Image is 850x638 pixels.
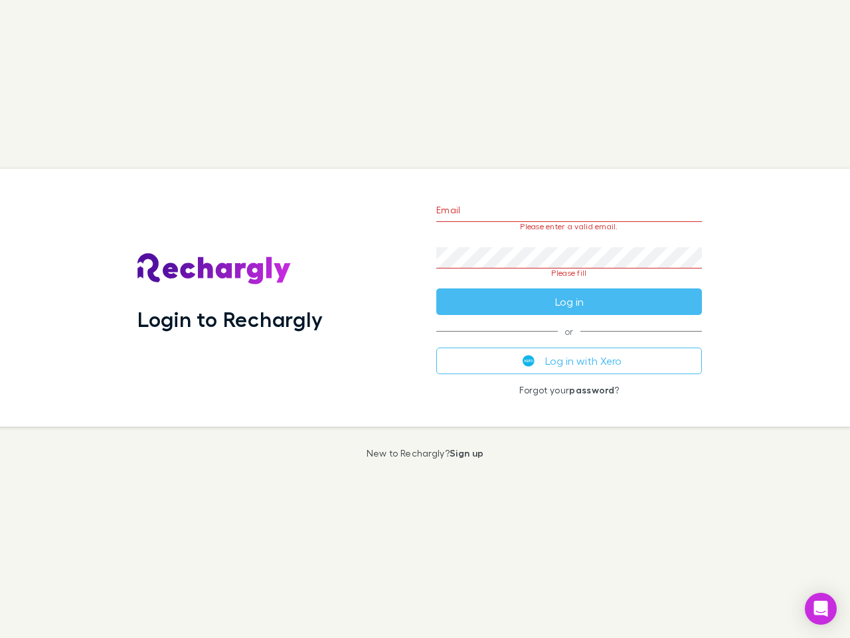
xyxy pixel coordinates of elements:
div: Open Intercom Messenger [805,593,837,625]
h1: Login to Rechargly [137,306,323,332]
p: Forgot your ? [436,385,702,395]
button: Log in [436,288,702,315]
img: Xero's logo [523,355,535,367]
button: Log in with Xero [436,348,702,374]
span: or [436,331,702,332]
p: Please fill [436,268,702,278]
p: New to Rechargly? [367,448,484,459]
a: password [569,384,614,395]
p: Please enter a valid email. [436,222,702,231]
a: Sign up [450,447,483,459]
img: Rechargly's Logo [137,253,292,285]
